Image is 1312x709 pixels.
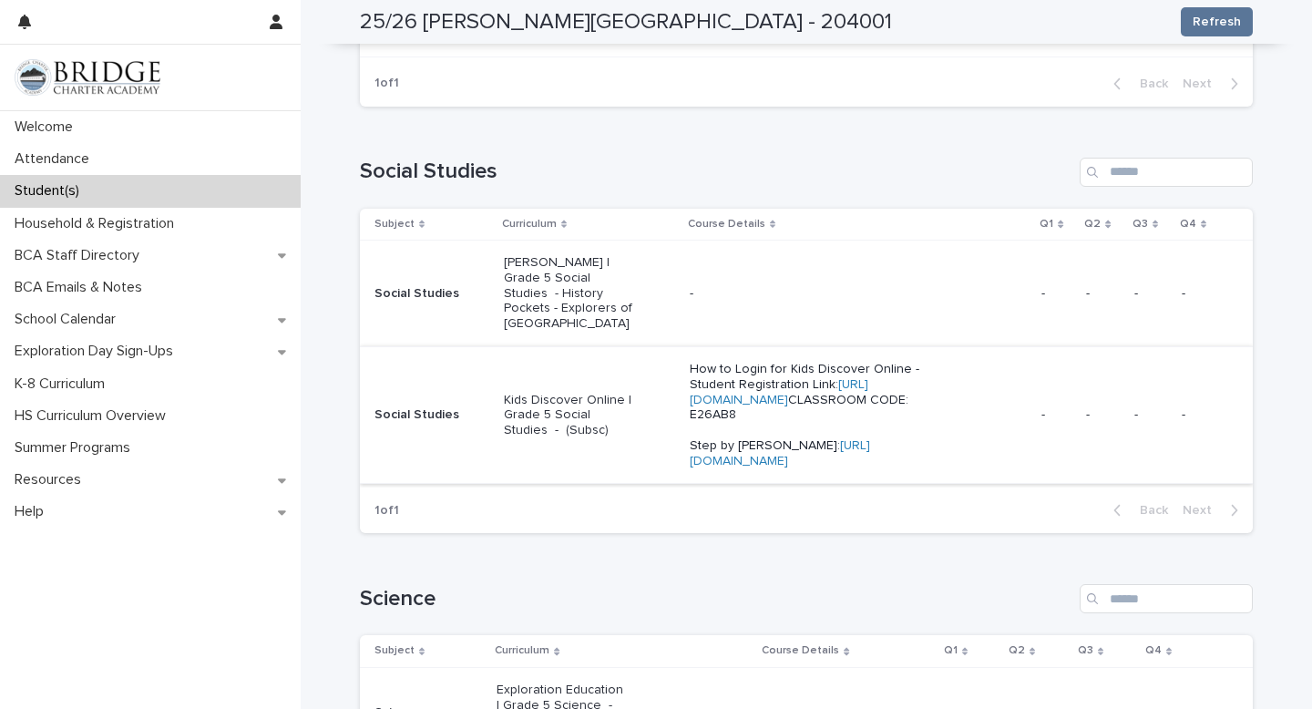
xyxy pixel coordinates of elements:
p: Course Details [688,214,765,234]
p: - [1041,407,1071,423]
p: Q3 [1078,641,1093,661]
p: 1 of 1 [360,488,414,533]
p: Summer Programs [7,439,145,457]
p: - [1086,286,1120,302]
p: Kids Discover Online | Grade 5 Social Studies - (Subsc) [504,393,634,438]
p: Curriculum [502,214,557,234]
button: Refresh [1181,7,1253,36]
p: Curriculum [495,641,549,661]
p: - [690,286,950,302]
h1: Science [360,586,1072,612]
button: Next [1175,502,1253,519]
span: Back [1129,77,1168,90]
p: Subject [374,641,415,661]
span: Refresh [1193,13,1241,31]
img: V1C1m3IdTEidaUdm9Hs0 [15,59,160,96]
p: Q4 [1180,214,1196,234]
span: Next [1183,504,1223,517]
span: Next [1183,77,1223,90]
a: [URL][DOMAIN_NAME] [690,439,870,468]
p: Attendance [7,150,104,168]
p: - [1086,407,1120,423]
p: HS Curriculum Overview [7,407,180,425]
p: K-8 Curriculum [7,375,119,393]
p: Q2 [1084,214,1101,234]
p: - [1134,286,1167,302]
p: [PERSON_NAME] | Grade 5 Social Studies - History Pockets - Explorers of [GEOGRAPHIC_DATA] [504,255,634,332]
p: Welcome [7,118,87,136]
p: Q2 [1009,641,1025,661]
p: Course Details [762,641,839,661]
p: How to Login for Kids Discover Online - Student Registration Link: CLASSROOM CODE: E26AB8 Step by... [690,362,950,469]
p: BCA Emails & Notes [7,279,157,296]
input: Search [1080,584,1253,613]
p: Q1 [1040,214,1053,234]
p: Resources [7,471,96,488]
p: 1 of 1 [360,61,414,106]
p: School Calendar [7,311,130,328]
p: Student(s) [7,182,94,200]
p: Social Studies [374,286,489,302]
tr: Social StudiesKids Discover Online | Grade 5 Social Studies - (Subsc)How to Login for Kids Discov... [360,346,1253,484]
input: Search [1080,158,1253,187]
p: Q1 [944,641,958,661]
p: Household & Registration [7,215,189,232]
p: BCA Staff Directory [7,247,154,264]
p: Subject [374,214,415,234]
button: Back [1099,76,1175,92]
a: [URL][DOMAIN_NAME] [690,378,868,406]
span: Back [1129,504,1168,517]
p: Q4 [1145,641,1162,661]
button: Back [1099,502,1175,519]
p: Exploration Day Sign-Ups [7,343,188,360]
p: - [1182,407,1224,423]
p: - [1041,286,1071,302]
tr: Social Studies[PERSON_NAME] | Grade 5 Social Studies - History Pockets - Explorers of [GEOGRAPHIC... [360,240,1253,346]
p: - [1134,407,1167,423]
p: Help [7,503,58,520]
h2: 25/26 [PERSON_NAME][GEOGRAPHIC_DATA] - 204001 [360,9,892,36]
p: Q3 [1133,214,1148,234]
button: Next [1175,76,1253,92]
h1: Social Studies [360,159,1072,185]
p: - [1182,286,1224,302]
p: Social Studies [374,407,489,423]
